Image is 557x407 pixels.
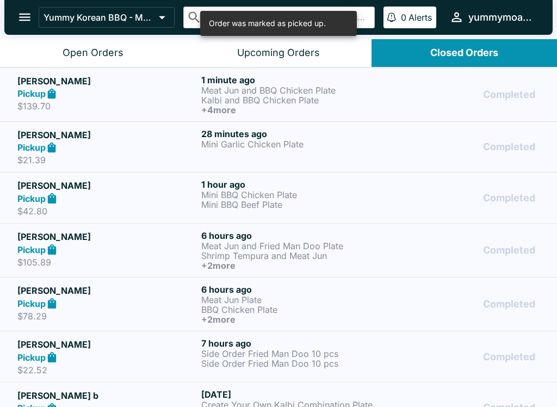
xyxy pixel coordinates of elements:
h6: + 2 more [201,261,381,270]
h6: + 2 more [201,314,381,324]
h6: 6 hours ago [201,284,381,295]
h5: [PERSON_NAME] [17,230,197,243]
p: Kalbi and BBQ Chicken Plate [201,95,381,105]
h6: 1 hour ago [201,179,381,190]
p: 0 [401,12,406,23]
strong: Pickup [17,88,46,99]
div: yummymoanalua [468,11,535,24]
strong: Pickup [17,193,46,204]
h6: 6 hours ago [201,230,381,241]
p: Mini BBQ Chicken Plate [201,190,381,200]
strong: Pickup [17,298,46,309]
h5: [PERSON_NAME] b [17,389,197,402]
div: Order was marked as picked up. [209,14,326,33]
h5: [PERSON_NAME] [17,338,197,351]
button: yummymoanalua [445,5,540,29]
p: Meat Jun Plate [201,295,381,305]
h6: 1 minute ago [201,75,381,85]
h6: [DATE] [201,389,381,400]
p: $42.80 [17,206,197,217]
h5: [PERSON_NAME] [17,284,197,297]
h6: 7 hours ago [201,338,381,349]
button: open drawer [11,3,39,31]
p: Yummy Korean BBQ - Moanalua [44,12,154,23]
p: $105.89 [17,257,197,268]
p: Mini Garlic Chicken Plate [201,139,381,149]
p: BBQ Chicken Plate [201,305,381,314]
div: Closed Orders [430,47,498,59]
p: Mini BBQ Beef Plate [201,200,381,209]
h6: 28 minutes ago [201,128,381,139]
strong: Pickup [17,244,46,255]
button: Yummy Korean BBQ - Moanalua [39,7,175,28]
p: Meat Jun and Fried Man Doo Plate [201,241,381,251]
p: $21.39 [17,155,197,165]
p: Meat Jun and BBQ Chicken Plate [201,85,381,95]
strong: Pickup [17,352,46,363]
p: $78.29 [17,311,197,322]
div: Upcoming Orders [237,47,320,59]
h5: [PERSON_NAME] [17,128,197,141]
p: Side Order Fried Man Doo 10 pcs [201,349,381,359]
p: Alerts [409,12,432,23]
strong: Pickup [17,142,46,153]
p: Side Order Fried Man Doo 10 pcs [201,359,381,368]
h5: [PERSON_NAME] [17,179,197,192]
p: Shrimp Tempura and Meat Jun [201,251,381,261]
div: Open Orders [63,47,123,59]
p: $139.70 [17,101,197,112]
h5: [PERSON_NAME] [17,75,197,88]
h6: + 4 more [201,105,381,115]
p: $22.52 [17,365,197,375]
